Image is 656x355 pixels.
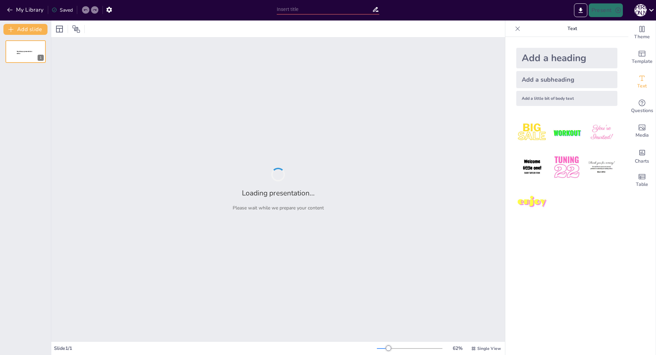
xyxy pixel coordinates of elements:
img: 7.jpeg [516,186,548,218]
button: Add slide [3,24,47,35]
img: 1.jpeg [516,117,548,149]
div: Add ready made slides [628,45,656,70]
span: Theme [634,33,650,41]
span: Table [636,181,648,188]
button: My Library [5,4,46,15]
span: Media [635,132,649,139]
div: Add charts and graphs [628,144,656,168]
div: Add text boxes [628,70,656,94]
div: Get real-time input from your audience [628,94,656,119]
div: Add images, graphics, shapes or video [628,119,656,144]
span: Single View [477,346,501,351]
span: Text [637,82,647,90]
div: Layout [54,24,65,35]
div: 62 % [449,345,466,352]
button: Export to PowerPoint [574,3,587,17]
div: Add a table [628,168,656,193]
span: Position [72,25,80,33]
img: 3.jpeg [586,117,617,149]
p: Please wait while we prepare your content [233,205,324,211]
input: Insert title [277,4,372,14]
div: Add a little bit of body text [516,91,617,106]
p: Text [523,21,621,37]
div: Saved [52,7,73,13]
div: 1 [38,55,44,61]
div: Add a subheading [516,71,617,88]
img: 5.jpeg [551,151,583,183]
img: 6.jpeg [586,151,617,183]
span: Charts [635,158,649,165]
div: Д [PERSON_NAME] [634,4,647,16]
div: Sendsteps presentation editor1 [5,40,46,63]
div: Add a heading [516,48,617,68]
img: 4.jpeg [516,151,548,183]
img: 2.jpeg [551,117,583,149]
h2: Loading presentation... [242,188,315,198]
span: Template [632,58,653,65]
button: Д [PERSON_NAME] [634,3,647,17]
span: Questions [631,107,653,114]
button: Present [589,3,623,17]
span: Sendsteps presentation editor [17,51,32,54]
div: Slide 1 / 1 [54,345,377,352]
div: Change the overall theme [628,21,656,45]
